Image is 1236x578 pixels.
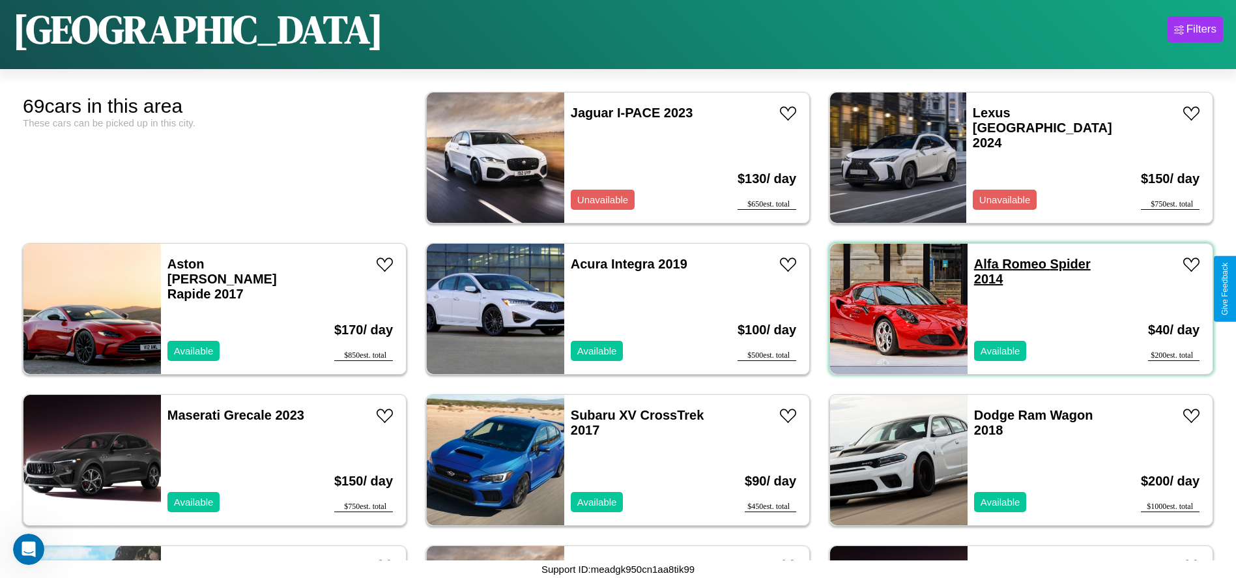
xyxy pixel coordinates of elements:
h3: $ 130 / day [738,158,796,199]
a: Acura Integra 2019 [571,257,687,271]
p: Available [174,493,214,511]
div: $ 650 est. total [738,199,796,210]
a: Maserati Grecale 2023 [167,408,304,422]
p: Unavailable [577,191,628,209]
p: Available [577,493,617,511]
a: Alfa Romeo Spider 2014 [974,257,1091,286]
div: $ 750 est. total [334,502,393,512]
h3: $ 200 / day [1141,461,1200,502]
iframe: Intercom live chat [13,534,44,565]
div: $ 450 est. total [745,502,796,512]
div: Filters [1186,23,1216,36]
a: Jaguar I-PACE 2023 [571,106,693,120]
a: Fiat Spider 2000 2016 [167,559,300,573]
div: Give Feedback [1220,263,1229,315]
h3: $ 150 / day [1141,158,1200,199]
a: Jaguar XJ8 2016 [571,559,673,573]
div: $ 850 est. total [334,351,393,361]
button: Filters [1168,16,1223,42]
p: Available [981,342,1020,360]
h3: $ 100 / day [738,310,796,351]
p: Available [174,342,214,360]
h3: $ 40 / day [1148,310,1200,351]
p: Available [981,493,1020,511]
div: These cars can be picked up in this city. [23,117,407,128]
p: Available [577,342,617,360]
a: Aston [PERSON_NAME] Rapide 2017 [167,257,277,301]
div: $ 1000 est. total [1141,502,1200,512]
div: $ 500 est. total [738,351,796,361]
div: 69 cars in this area [23,95,407,117]
h3: $ 170 / day [334,310,393,351]
div: $ 200 est. total [1148,351,1200,361]
a: Dodge Ram Wagon 2018 [974,408,1093,437]
div: $ 750 est. total [1141,199,1200,210]
h3: $ 150 / day [334,461,393,502]
h3: $ 90 / day [745,461,796,502]
a: Lexus [GEOGRAPHIC_DATA] 2024 [973,106,1112,150]
a: Subaru XV CrossTrek 2017 [571,408,704,437]
p: Support ID: meadgk950cn1aa8tik99 [541,560,695,578]
h1: [GEOGRAPHIC_DATA] [13,3,383,56]
a: Maserati MC20 2020 [974,559,1098,573]
p: Unavailable [979,191,1030,209]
